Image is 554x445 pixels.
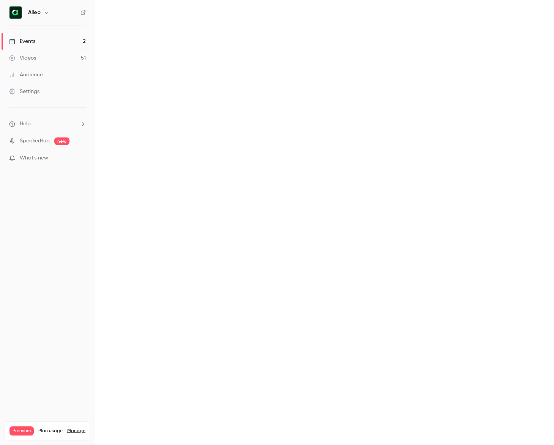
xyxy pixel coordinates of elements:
img: Alleo [9,6,22,19]
span: What's new [20,154,48,162]
span: Premium [9,426,34,436]
span: Plan usage [38,428,63,434]
div: Events [9,38,35,45]
div: Settings [9,88,39,95]
a: Manage [67,428,85,434]
span: Help [20,120,31,128]
div: Audience [9,71,43,79]
div: Videos [9,54,36,62]
span: new [54,137,69,145]
h6: Alleo [28,9,41,16]
a: SpeakerHub [20,137,50,145]
iframe: Noticeable Trigger [77,155,86,162]
li: help-dropdown-opener [9,120,86,128]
